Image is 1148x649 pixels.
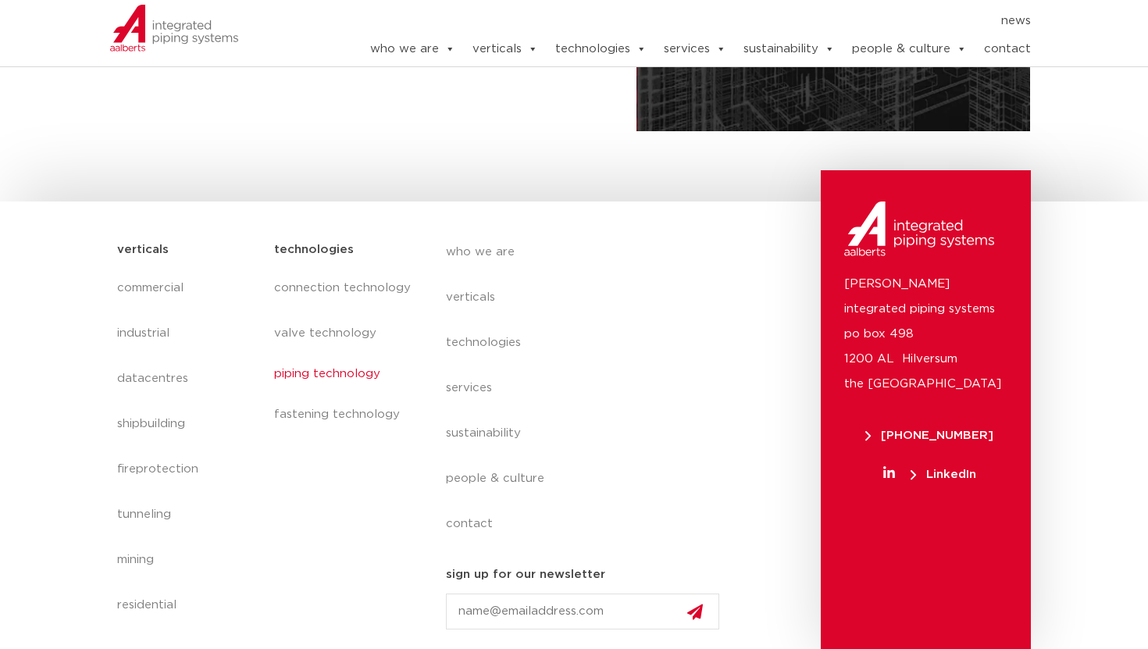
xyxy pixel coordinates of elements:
span: LinkedIn [911,469,976,480]
nav: Menu [446,230,732,547]
a: piping technology [274,356,415,392]
a: contact [984,34,1031,65]
a: commercial [117,266,258,311]
a: residential [117,583,258,628]
a: valve technology [274,311,415,356]
a: people & culture [446,456,732,501]
nav: Menu [117,266,258,628]
a: [PHONE_NUMBER] [844,430,1015,441]
p: [PERSON_NAME] integrated piping systems po box 498 1200 AL Hilversum the [GEOGRAPHIC_DATA] [844,272,1007,397]
a: contact [446,501,732,547]
a: technologies [555,34,647,65]
a: services [446,366,732,411]
img: send.svg [687,604,703,620]
a: mining [117,537,258,583]
a: verticals [446,275,732,320]
a: fireprotection [117,447,258,492]
a: who we are [446,230,732,275]
a: people & culture [852,34,967,65]
a: tunneling [117,492,258,537]
a: connection technology [274,266,415,311]
a: verticals [472,34,538,65]
a: fastening technology [274,392,415,437]
a: LinkedIn [844,469,1015,480]
a: industrial [117,311,258,356]
a: shipbuilding [117,401,258,447]
a: datacentres [117,356,258,401]
span: [PHONE_NUMBER] [865,430,993,441]
h5: verticals [117,237,169,262]
nav: Menu [322,9,1031,34]
input: name@emailaddress.com [446,594,719,629]
h5: technologies [274,237,354,262]
a: news [1001,9,1031,34]
h5: sign up for our newsletter [446,562,605,587]
a: technologies [446,320,732,366]
a: sustainability [446,411,732,456]
a: who we are [370,34,455,65]
nav: Menu [274,266,415,437]
a: sustainability [743,34,835,65]
a: services [664,34,726,65]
